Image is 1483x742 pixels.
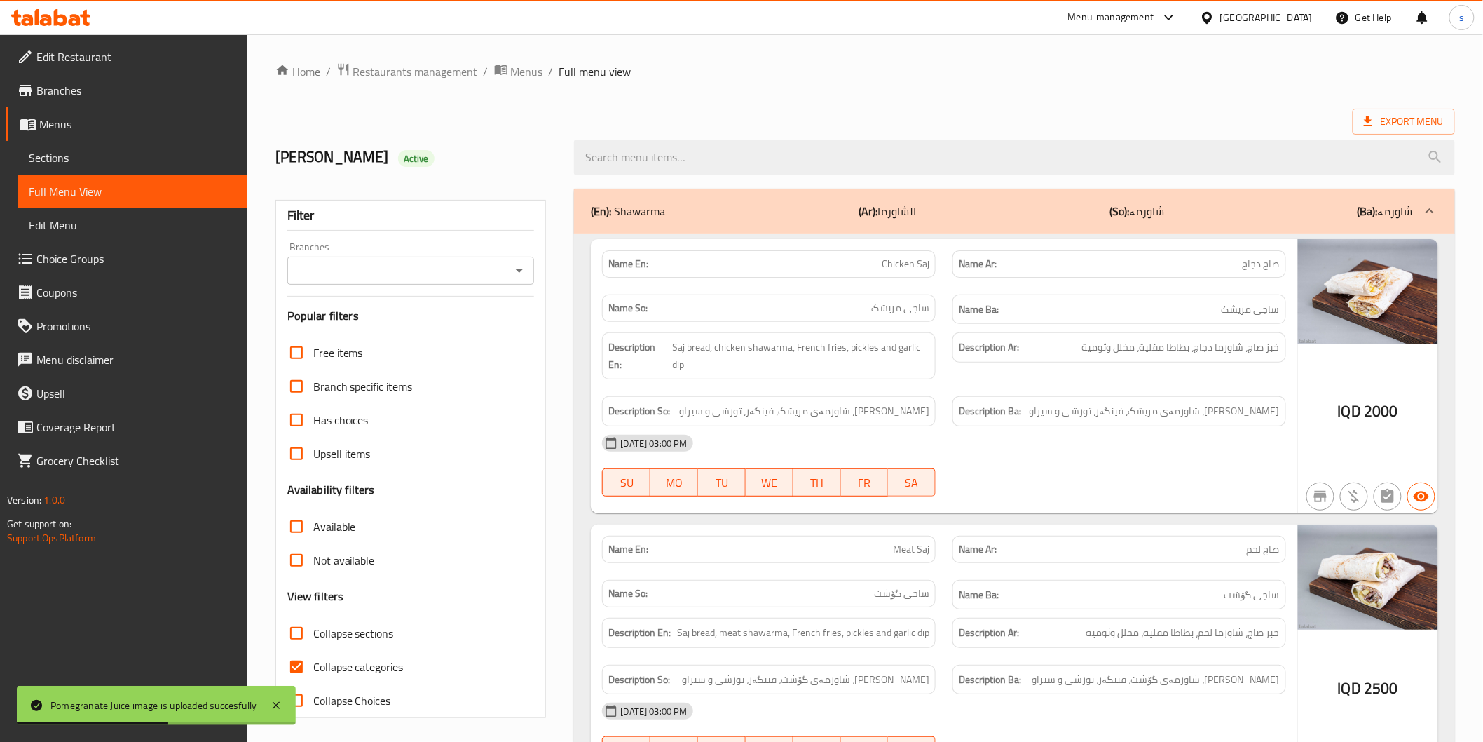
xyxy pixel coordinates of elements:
[1306,483,1334,511] button: Not branch specific item
[677,624,929,642] span: Saj bread, meat shawarma, French fries, pickles and garlic dip
[559,63,631,80] span: Full menu view
[656,473,692,493] span: MO
[18,175,247,208] a: Full Menu View
[679,403,929,420] span: نانی ساج، شاورمەی مریشک، فینگەر، تورشی و سیراو
[6,40,247,74] a: Edit Restaurant
[1374,483,1402,511] button: Not has choices
[746,468,793,497] button: WE
[39,116,236,133] span: Menus
[29,183,236,200] span: Full Menu View
[959,403,1021,420] strong: Description Ba:
[510,261,529,281] button: Open
[29,217,236,234] span: Edit Menu
[608,301,648,316] strong: Name So:
[615,705,692,718] span: [DATE] 03:00 PM
[608,624,671,642] strong: Description En:
[959,339,1019,356] strong: Description Ar:
[673,339,930,373] span: Saj bread, chicken shawarma, French fries, pickles and garlic dip
[6,74,247,107] a: Branches
[1338,398,1361,425] span: IQD
[1407,483,1435,511] button: Available
[1220,10,1313,25] div: [GEOGRAPHIC_DATA]
[608,671,670,689] strong: Description So:
[859,201,877,222] b: (Ar):
[608,542,648,557] strong: Name En:
[275,63,320,80] a: Home
[36,284,236,301] span: Coupons
[1222,301,1280,318] span: ساجى مریشک
[615,437,692,450] span: [DATE] 03:00 PM
[704,473,740,493] span: TU
[959,542,997,557] strong: Name Ar:
[50,698,257,713] div: Pomegranate Juice image is uploaded succesfully
[511,63,543,80] span: Menus
[698,468,746,497] button: TU
[608,586,648,601] strong: Name So:
[847,473,883,493] span: FR
[888,468,936,497] button: SA
[43,491,65,509] span: 1.0.0
[484,63,488,80] li: /
[7,515,71,533] span: Get support on:
[6,242,247,276] a: Choice Groups
[1338,675,1361,702] span: IQD
[313,659,404,675] span: Collapse categories
[494,62,543,81] a: Menus
[549,63,554,80] li: /
[313,692,391,709] span: Collapse Choices
[959,671,1021,689] strong: Description Ba:
[959,586,999,604] strong: Name Ba:
[608,473,645,493] span: SU
[1247,542,1280,557] span: صاج لحم
[1082,339,1280,356] span: خبز صاج، شاورما دجاج، بطاطا مقلية، مخلل وثومية
[893,542,929,557] span: Meat Saj
[1459,10,1464,25] span: s
[36,385,236,402] span: Upsell
[287,482,375,498] h3: Availability filters
[959,257,997,271] strong: Name Ar:
[1243,257,1280,271] span: صاج دجاج
[275,147,558,168] h2: [PERSON_NAME]
[859,203,916,220] p: الشاورما
[874,586,929,601] span: ساجی گۆشت
[275,62,1455,81] nav: breadcrumb
[1032,671,1280,689] span: نانی ساج، شاورمەی گۆشت، فینگەر، تورشی و سیراو
[6,107,247,141] a: Menus
[313,518,356,535] span: Available
[287,588,344,605] h3: View filters
[7,529,96,547] a: Support.OpsPlatform
[799,473,835,493] span: TH
[608,257,648,271] strong: Name En:
[36,250,236,267] span: Choice Groups
[1353,109,1455,135] span: Export Menu
[6,309,247,343] a: Promotions
[894,473,930,493] span: SA
[6,410,247,444] a: Coverage Report
[1086,624,1280,642] span: خبز صاج، شاورما لحم، بطاطا مقلية، مخلل وثومية
[313,552,375,569] span: Not available
[398,150,435,167] div: Active
[608,339,669,373] strong: Description En:
[313,412,369,429] span: Has choices
[1358,203,1413,220] p: شاورمە
[1364,113,1444,130] span: Export Menu
[6,343,247,377] a: Menu disclaimer
[313,344,363,361] span: Free items
[650,468,698,497] button: MO
[18,208,247,242] a: Edit Menu
[36,48,236,65] span: Edit Restaurant
[313,445,371,462] span: Upsell items
[6,276,247,309] a: Coupons
[398,152,435,166] span: Active
[841,468,889,497] button: FR
[7,491,41,509] span: Version:
[574,140,1454,175] input: search
[608,403,670,420] strong: Description So:
[793,468,841,497] button: TH
[1298,525,1438,630] img: Gus_Haj_Ismail__%D8%B5%D8%A7%D8%AC_%D9%84%D8%AD%D9%85__638929069334350274.jpg
[1340,483,1368,511] button: Purchased item
[6,377,247,410] a: Upsell
[1109,203,1164,220] p: شاورمە
[6,444,247,478] a: Grocery Checklist
[1030,403,1280,420] span: نانی ساج، شاورمەی مریشک، فینگەر، تورشی و سیراو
